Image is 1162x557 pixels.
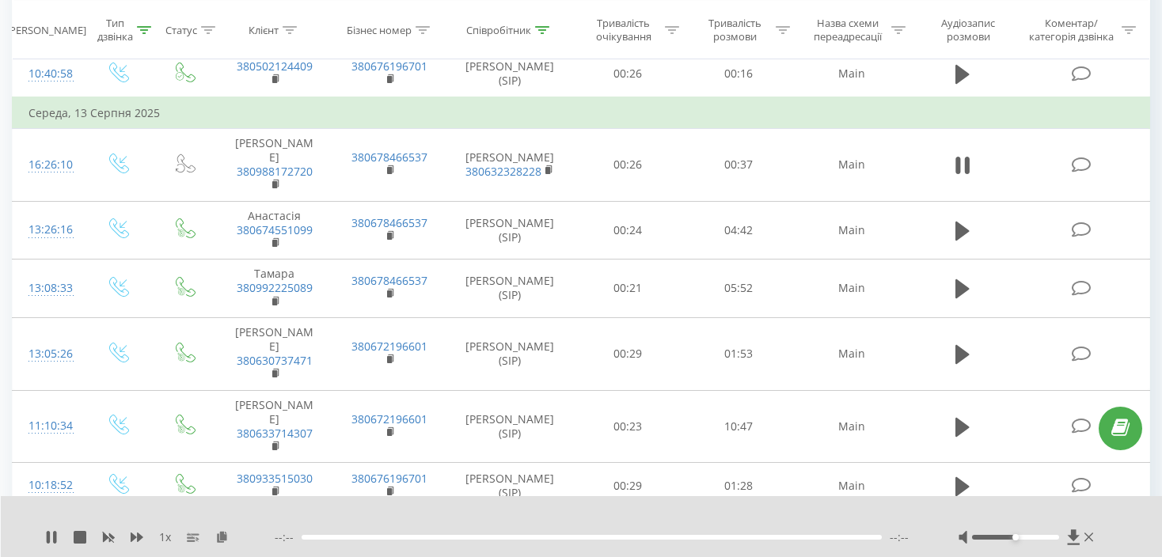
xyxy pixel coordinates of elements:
[447,317,572,390] td: [PERSON_NAME] (SIP)
[794,390,909,463] td: Main
[447,201,572,260] td: [PERSON_NAME] (SIP)
[683,128,794,201] td: 00:37
[683,260,794,318] td: 05:52
[794,463,909,509] td: Main
[237,471,313,486] a: 380933515030
[572,463,683,509] td: 00:29
[351,273,427,288] a: 380678466537
[217,317,332,390] td: [PERSON_NAME]
[572,390,683,463] td: 00:23
[165,23,197,36] div: Статус
[572,51,683,97] td: 00:26
[808,17,887,44] div: Назва схеми переадресації
[237,280,313,295] a: 380992225089
[572,201,683,260] td: 00:24
[351,150,427,165] a: 380678466537
[351,339,427,354] a: 380672196601
[697,17,772,44] div: Тривалість розмови
[447,51,572,97] td: [PERSON_NAME] (SIP)
[28,59,67,89] div: 10:40:58
[447,463,572,509] td: [PERSON_NAME] (SIP)
[351,411,427,426] a: 380672196601
[683,390,794,463] td: 10:47
[572,128,683,201] td: 00:26
[237,59,313,74] a: 380502124409
[587,17,661,44] div: Тривалість очікування
[794,51,909,97] td: Main
[217,201,332,260] td: Анастасія
[217,260,332,318] td: Тамара
[1025,17,1118,44] div: Коментар/категорія дзвінка
[447,128,572,201] td: [PERSON_NAME]
[683,317,794,390] td: 01:53
[683,51,794,97] td: 00:16
[794,260,909,318] td: Main
[924,17,1012,44] div: Аудіозапис розмови
[28,411,67,441] div: 11:10:34
[159,529,171,545] span: 1 x
[217,128,332,201] td: [PERSON_NAME]
[217,390,332,463] td: [PERSON_NAME]
[237,426,313,441] a: 380633714307
[28,150,67,180] div: 16:26:10
[794,317,909,390] td: Main
[28,273,67,304] div: 13:08:33
[794,201,909,260] td: Main
[275,529,302,545] span: --:--
[351,471,427,486] a: 380676196701
[13,97,1150,129] td: Середа, 13 Серпня 2025
[249,23,279,36] div: Клієнт
[237,353,313,368] a: 380630737471
[351,215,427,230] a: 380678466537
[28,470,67,501] div: 10:18:52
[237,222,313,237] a: 380674551099
[466,23,531,36] div: Співробітник
[237,164,313,179] a: 380988172720
[28,214,67,245] div: 13:26:16
[347,23,412,36] div: Бізнес номер
[683,463,794,509] td: 01:28
[6,23,86,36] div: [PERSON_NAME]
[683,201,794,260] td: 04:42
[572,260,683,318] td: 00:21
[447,390,572,463] td: [PERSON_NAME] (SIP)
[890,529,909,545] span: --:--
[794,128,909,201] td: Main
[572,317,683,390] td: 00:29
[447,260,572,318] td: [PERSON_NAME] (SIP)
[1012,534,1019,540] div: Accessibility label
[351,59,427,74] a: 380676196701
[28,339,67,369] div: 13:05:26
[97,17,133,44] div: Тип дзвінка
[465,164,541,179] a: 380632328228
